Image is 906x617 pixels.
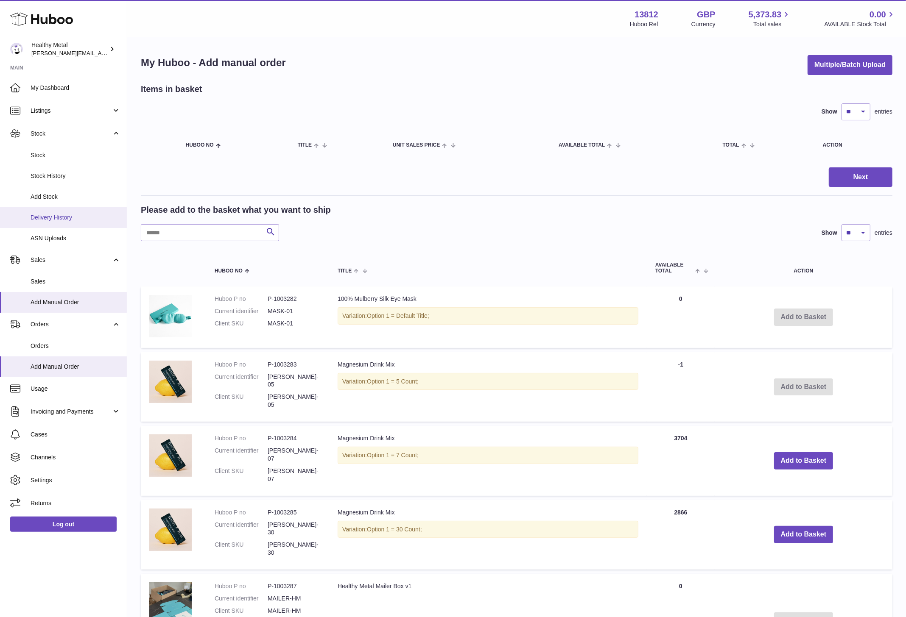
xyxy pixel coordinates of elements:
[31,151,120,159] span: Stock
[298,142,312,148] span: Title
[31,298,120,306] span: Add Manual Order
[630,20,658,28] div: Huboo Ref
[31,172,120,180] span: Stock History
[268,393,321,409] dd: [PERSON_NAME]-05
[697,9,715,20] strong: GBP
[215,467,268,483] dt: Client SKU
[31,107,112,115] span: Listings
[822,229,837,237] label: Show
[822,108,837,116] label: Show
[774,452,833,470] button: Add to Basket
[808,55,892,75] button: Multiple/Batch Upload
[715,254,892,282] th: Action
[329,352,647,422] td: Magnesium Drink Mix
[31,385,120,393] span: Usage
[215,521,268,537] dt: Current identifier
[31,256,112,264] span: Sales
[149,361,192,403] img: Magnesium Drink Mix
[268,447,321,463] dd: [PERSON_NAME]-07
[268,541,321,557] dd: [PERSON_NAME]-30
[31,363,120,371] span: Add Manual Order
[10,43,23,56] img: jose@healthy-metal.com
[268,509,321,517] dd: P-1003285
[655,262,693,273] span: AVAILABLE Total
[338,521,638,538] div: Variation:
[31,214,120,222] span: Delivery History
[31,41,108,57] div: Healthy Metal
[749,9,791,28] a: 5,373.83 Total sales
[268,521,321,537] dd: [PERSON_NAME]-30
[338,268,352,274] span: Title
[559,142,605,148] span: AVAILABLE Total
[215,595,268,603] dt: Current identifier
[149,434,192,477] img: Magnesium Drink Mix
[338,373,638,390] div: Variation:
[875,108,892,116] span: entries
[141,56,286,69] h1: My Huboo - Add manual order
[215,607,268,615] dt: Client SKU
[393,142,440,148] span: Unit Sales Price
[774,526,833,543] button: Add to Basket
[31,234,120,242] span: ASN Uploads
[141,204,331,216] h2: Please add to the basket what you want to ship
[268,595,321,603] dd: MAILER-HM
[268,607,321,615] dd: MAILER-HM
[338,307,638,325] div: Variation:
[215,447,268,463] dt: Current identifier
[691,20,716,28] div: Currency
[647,426,715,495] td: 3704
[31,50,170,56] span: [PERSON_NAME][EMAIL_ADDRESS][DOMAIN_NAME]
[215,307,268,315] dt: Current identifier
[31,453,120,461] span: Channels
[141,83,202,95] h2: Items in basket
[870,9,886,20] span: 0.00
[268,307,321,315] dd: MASK-01
[367,378,419,385] span: Option 1 = 5 Count;
[823,142,884,148] div: Action
[829,167,892,187] button: Next
[215,582,268,590] dt: Huboo P no
[215,434,268,442] dt: Huboo P no
[329,286,647,348] td: 100% Mulberry Silk Eye Mask
[268,361,321,369] dd: P-1003283
[10,517,117,532] a: Log out
[367,452,419,459] span: Option 1 = 7 Count;
[215,361,268,369] dt: Huboo P no
[367,312,429,319] span: Option 1 = Default Title;
[186,142,214,148] span: Huboo no
[31,193,120,201] span: Add Stock
[31,476,120,484] span: Settings
[215,509,268,517] dt: Huboo P no
[31,84,120,92] span: My Dashboard
[329,500,647,570] td: Magnesium Drink Mix
[647,352,715,422] td: -1
[647,286,715,348] td: 0
[647,500,715,570] td: 2866
[268,467,321,483] dd: [PERSON_NAME]-07
[268,320,321,328] dd: MASK-01
[31,431,120,439] span: Cases
[753,20,791,28] span: Total sales
[875,229,892,237] span: entries
[367,526,422,533] span: Option 1 = 30 Count;
[215,268,243,274] span: Huboo no
[723,142,739,148] span: Total
[215,373,268,389] dt: Current identifier
[749,9,782,20] span: 5,373.83
[635,9,658,20] strong: 13812
[824,20,896,28] span: AVAILABLE Stock Total
[215,393,268,409] dt: Client SKU
[31,499,120,507] span: Returns
[31,278,120,286] span: Sales
[31,408,112,416] span: Invoicing and Payments
[215,541,268,557] dt: Client SKU
[268,295,321,303] dd: P-1003282
[149,295,192,337] img: 100% Mulberry Silk Eye Mask
[149,509,192,551] img: Magnesium Drink Mix
[329,426,647,495] td: Magnesium Drink Mix
[268,373,321,389] dd: [PERSON_NAME]-05
[31,130,112,138] span: Stock
[31,342,120,350] span: Orders
[268,434,321,442] dd: P-1003284
[268,582,321,590] dd: P-1003287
